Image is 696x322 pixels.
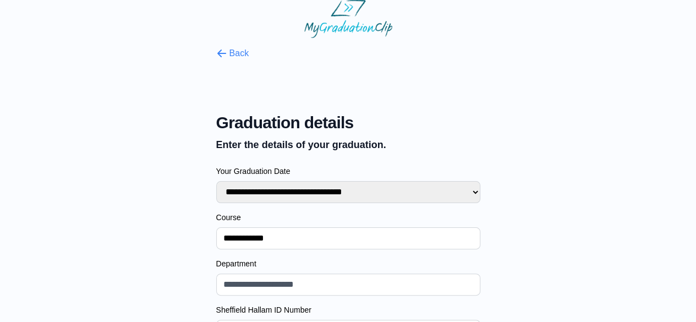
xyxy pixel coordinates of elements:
[216,166,480,177] label: Your Graduation Date
[216,212,480,223] label: Course
[216,258,480,269] label: Department
[216,137,480,152] p: Enter the details of your graduation.
[216,304,480,315] label: Sheffield Hallam ID Number
[216,113,480,133] span: Graduation details
[216,47,249,60] button: Back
